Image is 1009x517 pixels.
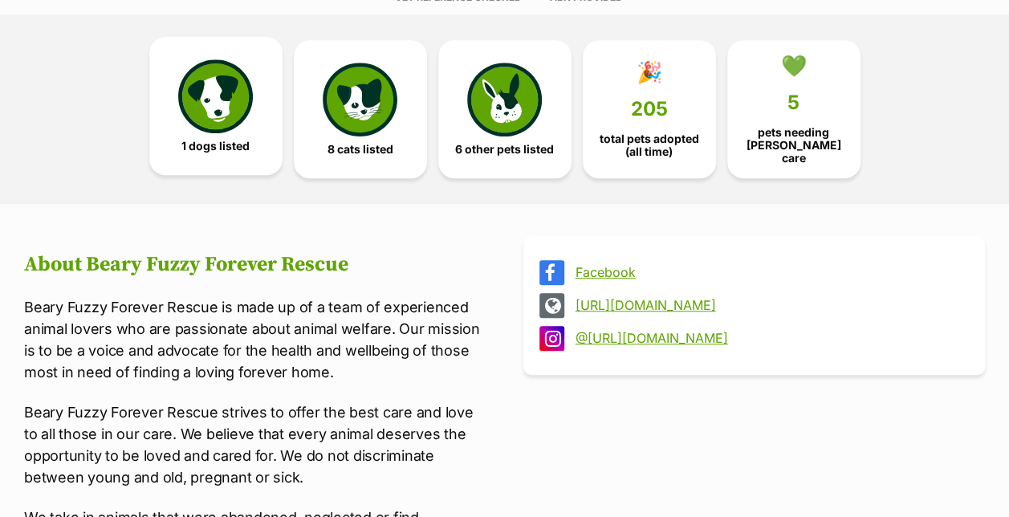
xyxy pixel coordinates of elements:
[294,40,427,178] a: 8 cats listed
[323,63,397,136] img: cat-icon-068c71abf8fe30c970a85cd354bc8e23425d12f6e8612795f06af48be43a487a.svg
[328,143,393,156] span: 8 cats listed
[583,40,716,178] a: 🎉 205 total pets adopted (all time)
[24,253,486,277] h2: About Beary Fuzzy Forever Rescue
[596,132,702,158] span: total pets adopted (all time)
[24,401,486,488] p: Beary Fuzzy Forever Rescue strives to offer the best care and love to all those in our care. We b...
[575,298,962,312] a: [URL][DOMAIN_NAME]
[637,60,662,84] div: 🎉
[575,265,962,279] a: Facebook
[631,98,668,120] span: 205
[149,37,283,175] a: 1 dogs listed
[727,40,860,178] a: 💚 5 pets needing [PERSON_NAME] care
[438,40,572,178] a: 6 other pets listed
[181,140,250,153] span: 1 dogs listed
[455,143,554,156] span: 6 other pets listed
[467,63,541,136] img: bunny-icon-b786713a4a21a2fe6d13e954f4cb29d131f1b31f8a74b52ca2c6d2999bc34bbe.svg
[741,126,847,165] span: pets needing [PERSON_NAME] care
[787,92,799,114] span: 5
[24,296,486,383] p: Beary Fuzzy Forever Rescue is made up of a team of experienced animal lovers who are passionate a...
[178,59,252,133] img: petrescue-icon-eee76f85a60ef55c4a1927667547b313a7c0e82042636edf73dce9c88f694885.svg
[575,331,962,345] a: @[URL][DOMAIN_NAME]
[781,54,807,78] div: 💚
